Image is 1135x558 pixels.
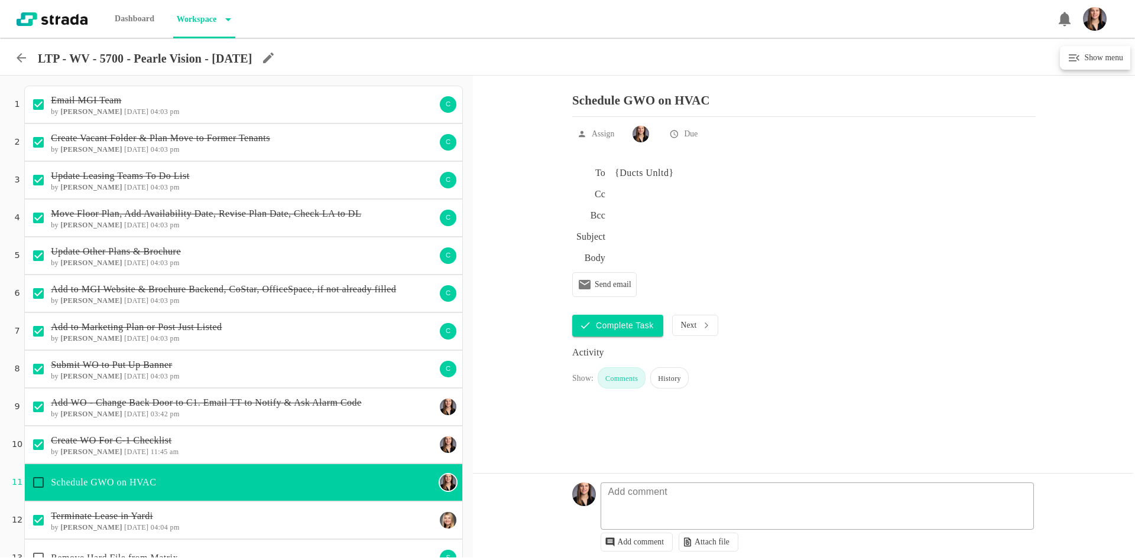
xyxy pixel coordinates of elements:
img: strada-logo [17,12,87,26]
button: Complete Task [572,315,663,337]
p: Add WO - Change Back Door to C1. Email TT to Notify & Ask Alarm Code [51,396,436,410]
h6: To [572,166,605,180]
p: Dashboard [111,7,158,31]
p: 8 [15,363,20,376]
div: C [439,246,458,265]
div: C [439,171,458,190]
b: [PERSON_NAME] [60,334,122,342]
img: Ty Depies [440,474,456,491]
b: [PERSON_NAME] [60,145,122,154]
p: 10 [12,438,22,451]
b: [PERSON_NAME] [60,259,122,267]
h6: by [DATE] 04:03 pm [51,259,436,267]
p: Add comment [618,537,664,547]
b: [PERSON_NAME] [60,183,122,191]
img: Headshot_Vertical.jpg [572,482,596,506]
p: Due [684,128,698,140]
img: Headshot_Vertical.jpg [1083,7,1107,31]
div: Show: [572,373,594,389]
b: [PERSON_NAME] [60,410,122,418]
div: C [439,95,458,114]
div: {Ducts Unltd} [615,166,674,180]
p: 3 [15,174,20,187]
h6: Subject [572,230,605,244]
p: Add comment [602,485,673,499]
b: [PERSON_NAME] [60,107,122,116]
p: 5 [15,249,20,262]
b: [PERSON_NAME] [60,221,122,229]
p: Create Vacant Folder & Plan Move to Former Tenants [51,131,436,145]
div: C [439,284,458,303]
div: Activity [572,345,1036,360]
p: 9 [15,400,20,413]
p: Move Floor Plan, Add Availability Date, Revise Plan Date, Check LA to DL [51,207,436,221]
h6: by [DATE] 04:03 pm [51,145,436,154]
p: Schedule GWO on HVAC [572,84,1036,107]
h6: by [DATE] 04:03 pm [51,372,436,380]
h6: Show menu [1081,51,1123,65]
h6: by [DATE] 04:03 pm [51,183,436,191]
p: Schedule GWO on HVAC [51,475,436,490]
p: Email MGI Team [51,93,436,107]
div: History [650,367,689,389]
h6: by [DATE] 04:03 pm [51,296,436,305]
img: Ty Depies [633,126,649,142]
p: Update Other Plans & Brochure [51,244,436,259]
p: Send email [595,280,631,289]
p: Add to Marketing Plan or Post Just Listed [51,320,436,334]
h6: by [DATE] 11:45 am [51,448,436,456]
h6: by [DATE] 04:03 pm [51,107,436,116]
p: Next [681,321,697,330]
h6: by [DATE] 04:03 pm [51,221,436,229]
p: Attach file [695,537,729,547]
div: C [439,208,458,227]
div: C [439,322,458,341]
p: 12 [12,514,22,527]
img: Maggie Keasling [440,512,456,528]
p: Workspace [173,8,217,31]
h6: Cc [572,187,605,201]
p: Add to MGI Website & Brochure Backend, CoStar, OfficeSpace, if not already filled [51,282,436,296]
b: [PERSON_NAME] [60,296,122,305]
b: [PERSON_NAME] [60,448,122,456]
img: Ty Depies [440,399,456,415]
p: Terminate Lease in Yardi [51,509,436,523]
p: Assign [592,128,614,140]
p: 6 [15,287,20,300]
h6: Body [572,251,605,265]
p: Submit WO to Put Up Banner [51,358,436,372]
div: Comments [598,367,646,389]
p: LTP - WV - 5700 - Pearle Vision - [DATE] [38,51,252,66]
p: 4 [15,211,20,224]
h6: Bcc [572,208,605,223]
div: C [439,360,458,378]
p: 2 [15,136,20,149]
h6: by [DATE] 04:03 pm [51,334,436,342]
b: [PERSON_NAME] [60,523,122,531]
p: 1 [15,98,20,111]
p: Update Leasing Teams To Do List [51,169,436,183]
b: [PERSON_NAME] [60,372,122,380]
h6: by [DATE] 03:42 pm [51,410,436,418]
p: 11 [12,476,22,489]
p: Create WO For C-1 Checklist [51,433,436,448]
h6: by [DATE] 04:04 pm [51,523,436,531]
p: 7 [15,325,20,338]
img: Ty Depies [440,436,456,453]
div: C [439,133,458,152]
